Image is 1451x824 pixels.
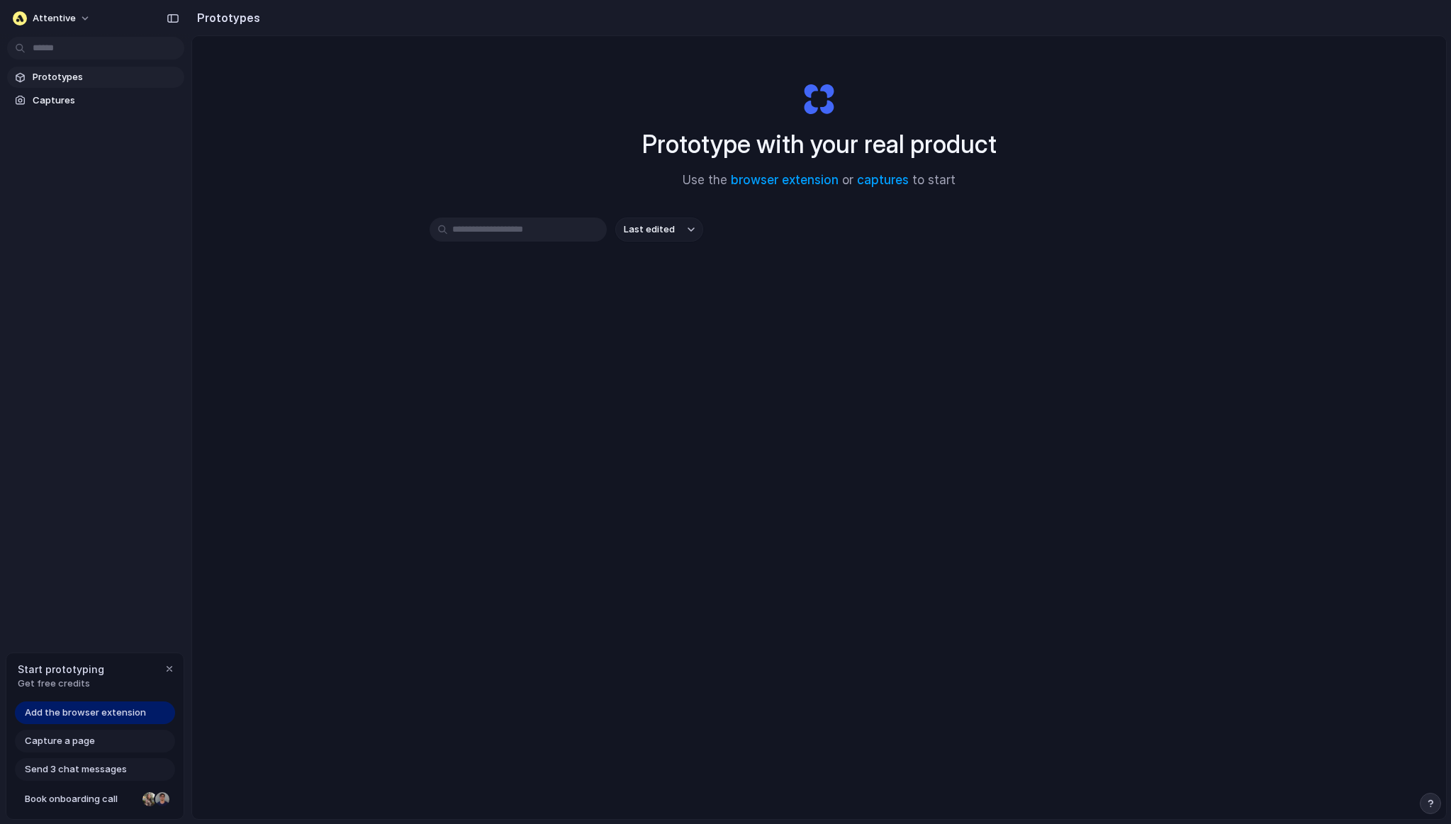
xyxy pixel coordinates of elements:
span: Get free credits [18,677,104,691]
a: Captures [7,90,184,111]
span: Captures [33,94,179,108]
span: Prototypes [33,70,179,84]
span: Last edited [624,222,675,237]
button: Last edited [615,218,703,242]
div: Nicole Kubica [141,791,158,808]
button: Attentive [7,7,98,30]
span: Attentive [33,11,76,26]
h2: Prototypes [191,9,260,26]
h1: Prototype with your real product [642,125,997,163]
a: Book onboarding call [15,788,175,811]
span: Start prototyping [18,662,104,677]
span: Capture a page [25,734,95,748]
a: captures [857,173,909,187]
div: Christian Iacullo [154,791,171,808]
a: browser extension [731,173,839,187]
span: Use the or to start [683,171,956,190]
span: Add the browser extension [25,706,146,720]
span: Book onboarding call [25,792,137,806]
a: Prototypes [7,67,184,88]
span: Send 3 chat messages [25,762,127,777]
